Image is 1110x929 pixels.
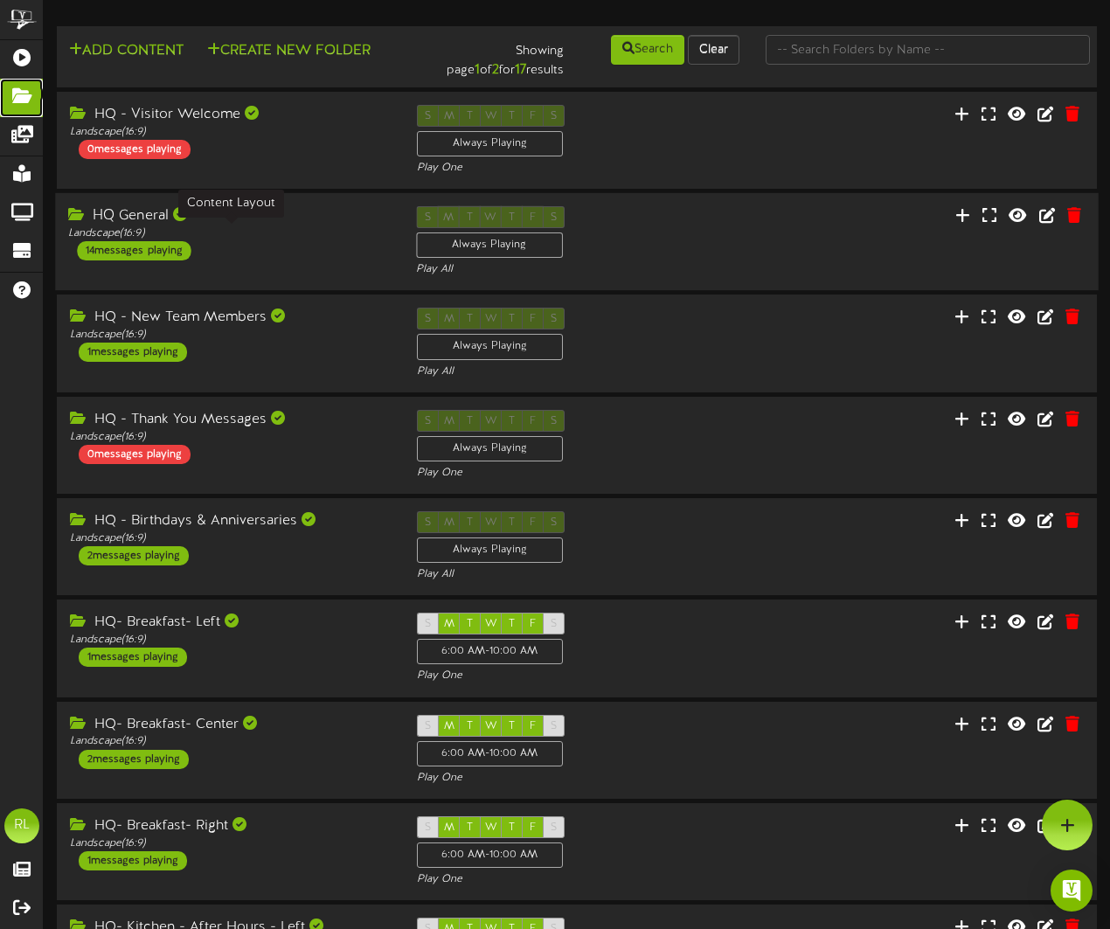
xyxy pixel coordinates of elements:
div: HQ- Breakfast- Right [70,816,391,836]
span: S [551,720,557,732]
strong: 1 [475,62,480,78]
div: Showing page of for results [401,33,577,80]
div: Play All [417,364,738,379]
div: 6:00 AM - 10:00 AM [417,741,563,766]
div: Play One [417,161,738,176]
div: 0 messages playing [79,445,191,464]
div: Play One [417,771,738,786]
div: RL [4,808,39,843]
input: -- Search Folders by Name -- [766,35,1090,65]
button: Add Content [64,40,189,62]
div: Always Playing [416,232,563,258]
span: S [551,618,557,630]
span: T [509,822,515,834]
span: F [530,822,536,834]
div: 6:00 AM - 10:00 AM [417,639,563,664]
span: T [509,618,515,630]
span: W [485,618,497,630]
div: Always Playing [417,334,563,359]
div: Always Playing [417,131,563,156]
div: Landscape ( 16:9 ) [70,836,391,851]
div: 14 messages playing [77,241,191,260]
span: W [485,720,497,732]
span: F [530,618,536,630]
div: Play One [417,872,738,887]
button: Search [611,35,684,65]
div: HQ - Visitor Welcome [70,105,391,125]
span: T [467,720,473,732]
div: 6:00 AM - 10:00 AM [417,842,563,868]
div: 0 messages playing [79,140,191,159]
div: Play One [417,669,738,683]
div: HQ- Breakfast- Left [70,613,391,633]
div: Open Intercom Messenger [1051,870,1093,912]
div: Landscape ( 16:9 ) [68,226,390,241]
span: M [444,618,454,630]
span: M [444,720,454,732]
span: T [509,720,515,732]
div: Play All [416,262,738,277]
div: HQ- Breakfast- Center [70,715,391,735]
span: F [530,720,536,732]
div: Landscape ( 16:9 ) [70,633,391,648]
div: 2 messages playing [79,546,189,565]
div: Always Playing [417,537,563,563]
div: 1 messages playing [79,648,187,667]
span: T [467,822,473,834]
span: S [425,720,431,732]
div: Always Playing [417,436,563,461]
span: T [467,618,473,630]
button: Create New Folder [202,40,376,62]
div: Play All [417,567,738,582]
div: HQ - New Team Members [70,308,391,328]
div: Landscape ( 16:9 ) [70,734,391,749]
div: 2 messages playing [79,750,189,769]
span: S [551,822,557,834]
span: W [485,822,497,834]
div: Landscape ( 16:9 ) [70,328,391,343]
button: Clear [688,35,739,65]
div: Play One [417,466,738,481]
span: S [425,822,431,834]
div: HQ - Thank You Messages [70,410,391,430]
div: HQ - Birthdays & Anniversaries [70,511,391,531]
div: 1 messages playing [79,851,187,870]
span: S [425,618,431,630]
div: HQ General [68,206,390,226]
div: Landscape ( 16:9 ) [70,531,391,546]
div: Landscape ( 16:9 ) [70,430,391,445]
span: M [444,822,454,834]
div: Landscape ( 16:9 ) [70,125,391,140]
div: 1 messages playing [79,343,187,362]
strong: 17 [515,62,526,78]
strong: 2 [492,62,499,78]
